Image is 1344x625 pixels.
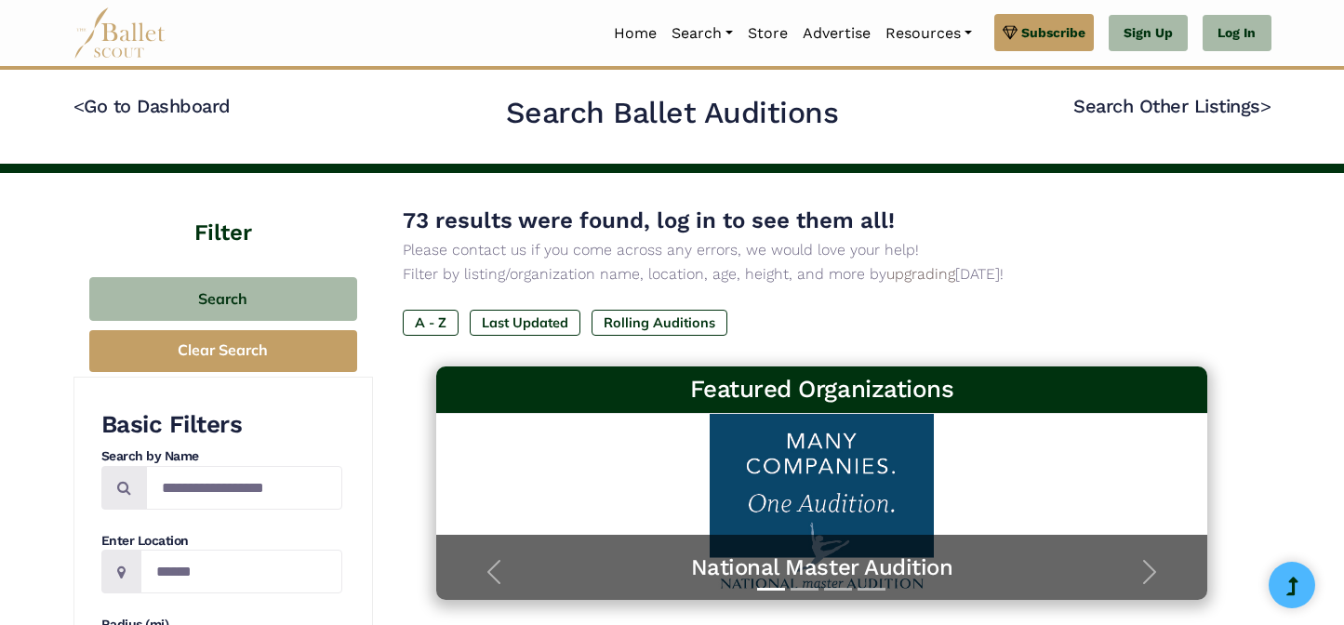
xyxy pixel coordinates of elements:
span: 73 results were found, log in to see them all! [403,207,895,233]
a: Search Other Listings> [1073,95,1271,117]
button: Search [89,277,357,321]
button: Slide 2 [791,578,818,600]
label: Rolling Auditions [592,310,727,336]
a: upgrading [886,265,955,283]
img: gem.svg [1003,22,1018,43]
a: Search [664,14,740,53]
button: Slide 1 [757,578,785,600]
p: Please contact us if you come across any errors, we would love your help! [403,238,1242,262]
h2: Search Ballet Auditions [506,94,839,133]
a: National Master Audition [455,553,1190,582]
button: Slide 3 [824,578,852,600]
a: Store [740,14,795,53]
label: Last Updated [470,310,580,336]
input: Search by names... [146,466,342,510]
button: Slide 4 [858,578,885,600]
a: Home [606,14,664,53]
a: Resources [878,14,979,53]
h4: Filter [73,173,373,249]
code: > [1260,94,1271,117]
span: Subscribe [1021,22,1085,43]
a: Log In [1203,15,1271,52]
a: Sign Up [1109,15,1188,52]
h3: Featured Organizations [451,374,1193,406]
button: Clear Search [89,330,357,372]
h4: Enter Location [101,532,342,551]
input: Location [140,550,342,593]
h4: Search by Name [101,447,342,466]
h3: Basic Filters [101,409,342,441]
a: <Go to Dashboard [73,95,231,117]
a: Advertise [795,14,878,53]
a: Subscribe [994,14,1094,51]
p: Filter by listing/organization name, location, age, height, and more by [DATE]! [403,262,1242,286]
code: < [73,94,85,117]
label: A - Z [403,310,459,336]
